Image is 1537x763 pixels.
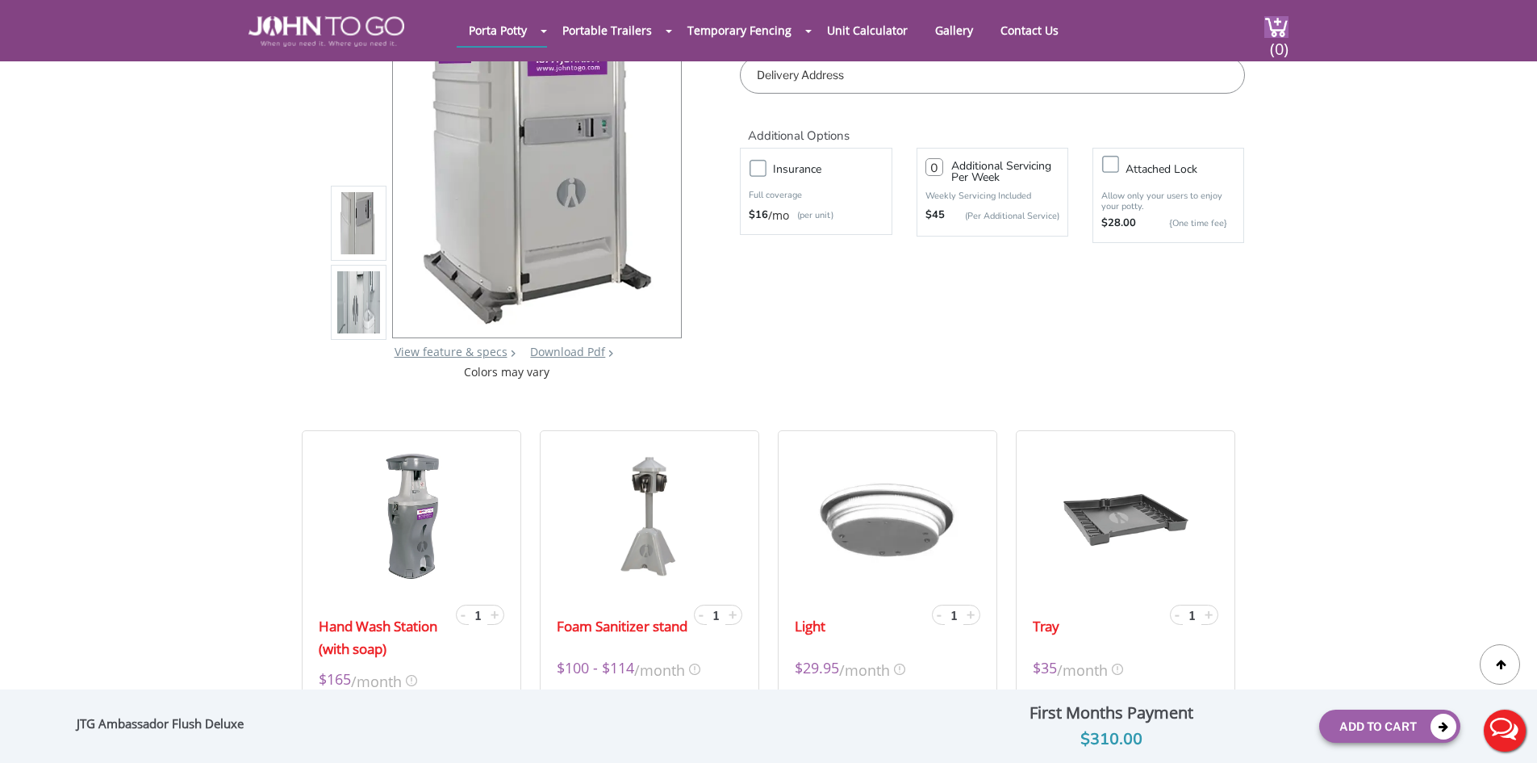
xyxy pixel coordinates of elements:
a: Foam Sanitizer stand [557,615,687,638]
p: Full coverage [749,187,883,203]
div: /mo [749,208,883,224]
a: Portable Trailers [550,15,664,46]
a: Hand Wash Station (with soap) [319,615,452,660]
img: icon [894,664,905,675]
div: $310.00 [916,727,1306,753]
span: $35 [1033,657,1057,681]
a: Porta Potty [457,15,539,46]
img: Product [337,112,381,493]
span: - [699,605,704,624]
div: Colors may vary [331,364,683,380]
input: Delivery Address [740,57,1244,94]
p: (per unit) [789,208,833,224]
img: 25 [795,451,979,581]
span: - [1175,605,1180,624]
a: Download Pdf [530,344,605,359]
span: /month [351,669,402,692]
span: - [461,605,466,624]
span: $100 - $114 [557,657,634,681]
img: icon [689,664,700,675]
img: icon [406,675,417,686]
img: 25 [369,451,454,581]
img: cart a [1264,16,1288,38]
span: - [937,605,942,624]
img: JOHN to go [249,16,404,47]
span: /month [634,657,685,681]
span: + [1205,605,1213,624]
p: {One time fee} [1144,216,1227,232]
div: First Months Payment [916,699,1306,727]
img: 25 [1061,451,1190,581]
h3: Insurance [773,159,899,179]
img: chevron.png [608,350,613,357]
p: Allow only your users to enjoy your potty. [1101,191,1235,212]
strong: $28.00 [1101,216,1136,232]
a: View feature & specs [395,344,507,359]
a: Contact Us [988,15,1071,46]
span: $165 [319,669,351,692]
span: + [729,605,737,624]
h2: Additional Options [740,110,1244,145]
a: Temporary Fencing [675,15,804,46]
input: 0 [925,158,943,176]
img: icon [1112,664,1123,675]
strong: $45 [925,208,945,224]
span: + [491,605,499,624]
strong: $16 [749,208,768,224]
h3: Attached lock [1126,159,1251,179]
a: Gallery [923,15,985,46]
span: + [967,605,975,624]
img: right arrow icon [511,350,516,357]
a: Unit Calculator [815,15,920,46]
span: (0) [1269,25,1288,60]
img: Product [337,33,381,413]
a: Tray [1033,615,1059,638]
span: $29.95 [795,657,839,681]
span: /month [839,657,890,681]
span: /month [1057,657,1108,681]
p: (Per Additional Service) [945,210,1059,222]
p: Weekly Servicing Included [925,190,1059,202]
a: Light [795,615,825,638]
button: Live Chat [1472,698,1537,763]
h3: Additional Servicing Per Week [951,161,1059,183]
button: Add To Cart [1319,710,1460,743]
img: 25 [613,451,686,581]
